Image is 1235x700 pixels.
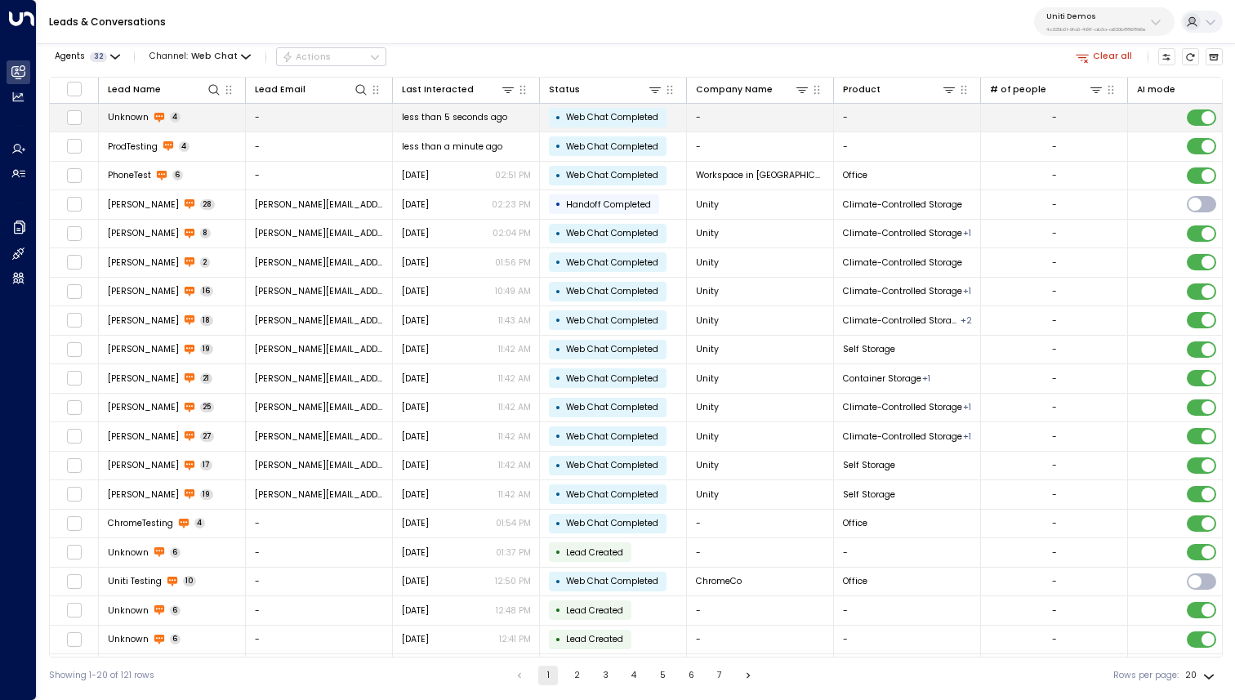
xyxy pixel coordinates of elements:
[498,372,531,385] p: 11:42 AM
[200,228,212,239] span: 8
[566,430,658,443] span: Web Chat Completed
[495,285,531,297] p: 10:49 AM
[402,285,429,297] span: Yesterday
[66,399,82,415] span: Toggle select row
[696,198,719,211] span: Unity
[566,633,623,645] span: Lead Created
[255,459,384,471] span: francesco.decamilli@gmail.com
[498,488,531,501] p: 11:42 AM
[492,198,531,211] p: 02:23 PM
[402,517,429,529] span: Yesterday
[246,654,393,683] td: -
[566,343,658,355] span: Web Chat Completed
[696,459,719,471] span: Unity
[402,111,507,123] span: less than 5 seconds ago
[255,82,305,97] div: Lead Email
[555,397,561,418] div: •
[961,314,972,327] div: Container Storage,Self Storage
[566,198,651,211] span: Handoff Completed
[963,227,971,239] div: Self Storage
[1052,343,1057,355] div: -
[108,488,179,501] span: Francesco Decamilli
[566,401,658,413] span: Web Chat Completed
[696,372,719,385] span: Unity
[255,198,384,211] span: francesco.decamilli@gmail.com
[834,538,981,567] td: -
[108,430,179,443] span: Francesco Decamilli
[498,459,531,471] p: 11:42 AM
[696,285,719,297] span: Unity
[496,517,531,529] p: 01:54 PM
[402,198,429,211] span: Yesterday
[402,401,429,413] span: Oct 08, 2025
[498,430,531,443] p: 11:42 AM
[66,313,82,328] span: Toggle select row
[402,633,429,645] span: Yesterday
[566,488,658,501] span: Web Chat Completed
[1052,604,1057,617] div: -
[696,488,719,501] span: Unity
[498,401,531,413] p: 11:42 AM
[108,140,158,153] span: ProdTesting
[108,227,179,239] span: Francesco Decamilli
[509,666,759,685] nav: pagination navigation
[710,666,729,685] button: Go to page 7
[549,82,580,97] div: Status
[566,314,658,327] span: Web Chat Completed
[834,132,981,161] td: -
[566,517,658,529] span: Web Chat Completed
[200,315,214,326] span: 18
[183,576,197,586] span: 10
[108,314,179,327] span: Francesco Decamilli
[834,596,981,625] td: -
[1071,48,1138,65] button: Clear all
[498,314,531,327] p: 11:43 AM
[555,484,561,505] div: •
[66,429,82,444] span: Toggle select row
[990,82,1046,97] div: # of people
[555,339,561,360] div: •
[108,546,149,559] span: Unknown
[498,343,531,355] p: 11:42 AM
[963,401,971,413] div: Self Storage
[624,666,644,685] button: Go to page 4
[49,15,166,29] a: Leads & Conversations
[653,666,672,685] button: Go to page 5
[495,169,531,181] p: 02:51 PM
[1137,82,1175,97] div: AI mode
[687,538,834,567] td: -
[402,430,429,443] span: Oct 08, 2025
[843,285,962,297] span: Climate-Controlled Storage
[696,314,719,327] span: Unity
[687,596,834,625] td: -
[1206,48,1224,66] button: Archived Leads
[1052,169,1057,181] div: -
[1113,669,1179,682] label: Rows per page:
[567,666,586,685] button: Go to page 2
[566,459,658,471] span: Web Chat Completed
[200,489,214,500] span: 19
[108,111,149,123] span: Unknown
[843,227,962,239] span: Climate-Controlled Storage
[555,600,561,621] div: •
[402,140,502,153] span: less than a minute ago
[282,51,332,63] div: Actions
[499,633,531,645] p: 12:41 PM
[246,568,393,596] td: -
[696,430,719,443] span: Unity
[402,372,429,385] span: Oct 08, 2025
[66,371,82,386] span: Toggle select row
[1158,48,1176,66] button: Customize
[255,430,384,443] span: francesco.decamilli@gmail.com
[549,82,663,97] div: Status
[843,488,895,501] span: Self Storage
[1052,546,1057,559] div: -
[687,626,834,654] td: -
[687,132,834,161] td: -
[687,104,834,132] td: -
[566,256,658,269] span: Web Chat Completed
[108,198,179,211] span: Francesco Decamilli
[402,82,474,97] div: Last Interacted
[493,227,531,239] p: 02:04 PM
[696,575,742,587] span: ChromeCo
